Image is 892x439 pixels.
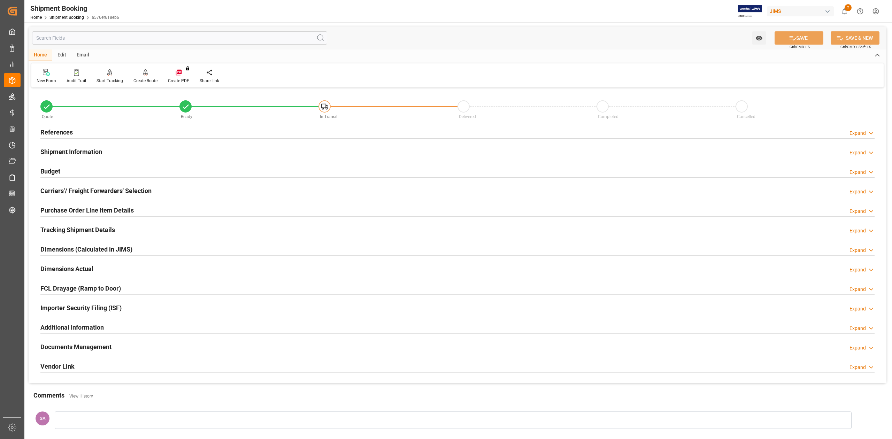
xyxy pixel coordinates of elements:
div: New Form [37,78,56,84]
div: Expand [849,227,866,234]
button: JIMS [767,5,837,18]
span: 2 [845,4,852,11]
a: Shipment Booking [49,15,84,20]
div: Expand [849,130,866,137]
a: Home [30,15,42,20]
div: Expand [849,149,866,156]
h2: Dimensions Actual [40,264,93,274]
span: Ctrl/CMD + Shift + S [840,44,871,49]
span: Cancelled [737,114,755,119]
button: SAVE & NEW [831,31,879,45]
h2: Tracking Shipment Details [40,225,115,234]
h2: Budget [40,167,60,176]
div: JIMS [767,6,834,16]
button: SAVE [775,31,823,45]
div: Create Route [133,78,157,84]
h2: FCL Drayage (Ramp to Door) [40,284,121,293]
span: In-Transit [320,114,338,119]
h2: Dimensions (Calculated in JIMS) [40,245,132,254]
button: Help Center [852,3,868,19]
h2: Comments [33,391,64,400]
input: Search Fields [32,31,327,45]
div: Home [29,49,52,61]
a: View History [69,394,93,399]
span: SA [40,416,46,421]
h2: Vendor Link [40,362,75,371]
span: Delivered [459,114,476,119]
div: Expand [849,266,866,274]
div: Expand [849,208,866,215]
div: Edit [52,49,71,61]
h2: Documents Management [40,342,111,352]
div: Expand [849,286,866,293]
div: Email [71,49,94,61]
div: Shipment Booking [30,3,119,14]
button: show 2 new notifications [837,3,852,19]
div: Expand [849,344,866,352]
div: Expand [849,247,866,254]
h2: Shipment Information [40,147,102,156]
h2: Additional Information [40,323,104,332]
div: Expand [849,305,866,313]
div: Expand [849,364,866,371]
span: Completed [598,114,618,119]
div: Audit Trail [67,78,86,84]
span: Ctrl/CMD + S [790,44,810,49]
h2: Carriers'/ Freight Forwarders' Selection [40,186,152,195]
h2: Importer Security Filing (ISF) [40,303,122,313]
h2: Purchase Order Line Item Details [40,206,134,215]
div: Share Link [200,78,219,84]
div: Expand [849,188,866,195]
img: Exertis%20JAM%20-%20Email%20Logo.jpg_1722504956.jpg [738,5,762,17]
h2: References [40,128,73,137]
div: Expand [849,169,866,176]
div: Expand [849,325,866,332]
button: open menu [752,31,766,45]
div: Start Tracking [97,78,123,84]
span: Quote [42,114,53,119]
span: Ready [181,114,192,119]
